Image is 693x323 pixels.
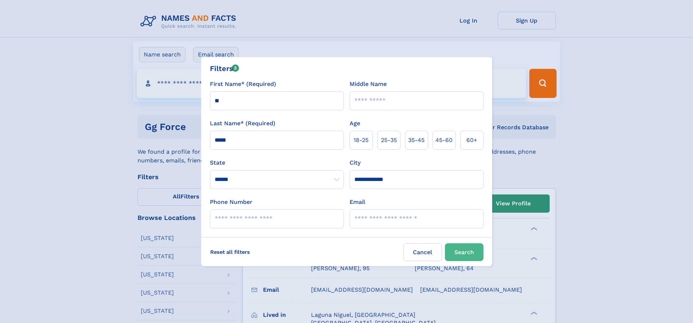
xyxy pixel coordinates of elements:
[350,158,361,167] label: City
[350,198,365,206] label: Email
[403,243,442,261] label: Cancel
[408,136,425,145] span: 35‑45
[350,119,360,128] label: Age
[210,63,239,74] div: Filters
[381,136,397,145] span: 25‑35
[350,80,387,88] label: Middle Name
[466,136,477,145] span: 60+
[445,243,483,261] button: Search
[435,136,453,145] span: 45‑60
[210,119,275,128] label: Last Name* (Required)
[210,80,276,88] label: First Name* (Required)
[210,158,344,167] label: State
[210,198,252,206] label: Phone Number
[206,243,255,261] label: Reset all filters
[354,136,369,145] span: 18‑25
